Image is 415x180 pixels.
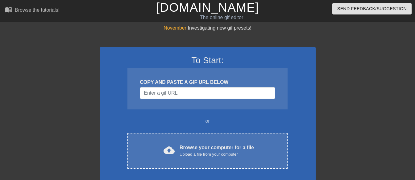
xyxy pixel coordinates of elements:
[156,1,259,14] a: [DOMAIN_NAME]
[108,55,308,66] h3: To Start:
[332,3,412,14] button: Send Feedback/Suggestion
[164,25,188,31] span: November:
[164,145,175,156] span: cloud_upload
[100,24,316,32] div: Investigating new gif presets!
[337,5,407,13] span: Send Feedback/Suggestion
[180,144,254,157] div: Browse your computer for a file
[140,87,275,99] input: Username
[5,6,12,13] span: menu_book
[116,117,300,125] div: or
[5,6,60,15] a: Browse the tutorials!
[15,7,60,13] div: Browse the tutorials!
[141,14,301,21] div: The online gif editor
[180,151,254,157] div: Upload a file from your computer
[140,79,275,86] div: COPY AND PASTE A GIF URL BELOW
